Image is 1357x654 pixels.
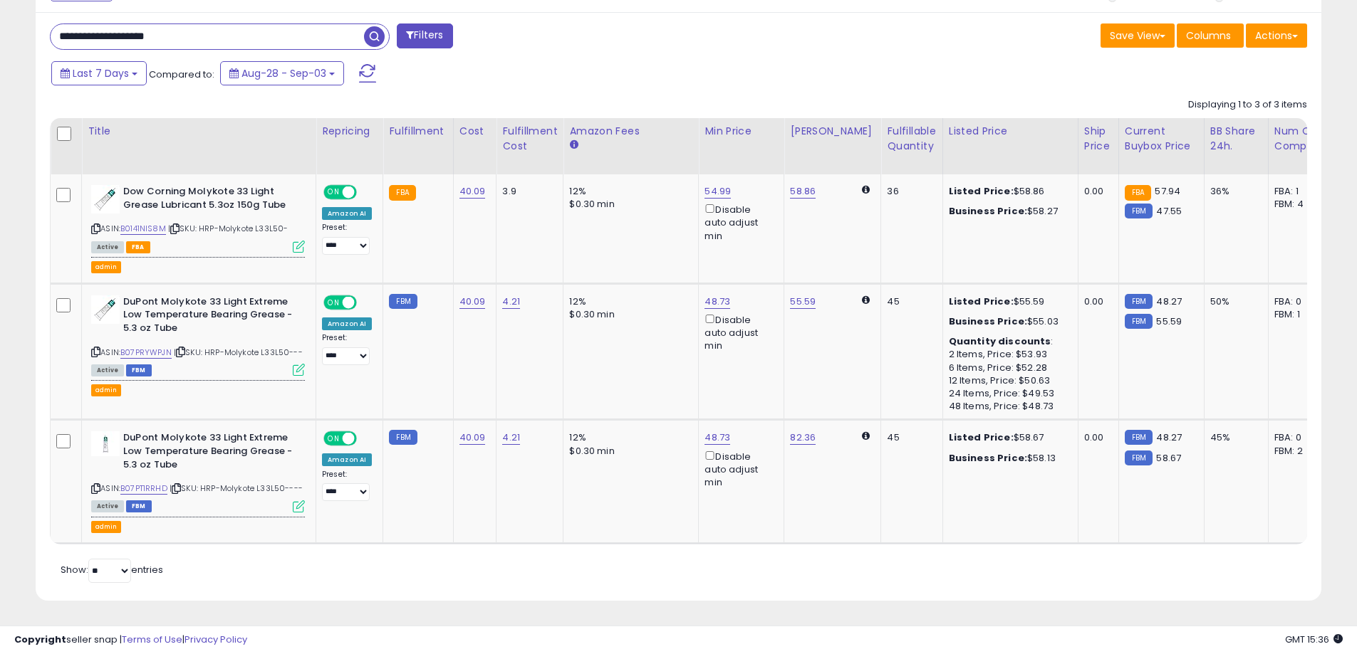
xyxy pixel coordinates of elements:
[569,139,578,152] small: Amazon Fees.
[705,295,730,309] a: 48.73
[322,317,372,330] div: Amazon AI
[91,364,124,376] span: All listings currently available for purchase on Amazon
[705,184,731,199] a: 54.99
[389,430,417,445] small: FBM
[1210,295,1257,308] div: 50%
[120,223,166,235] a: B0141NIS8M
[790,295,816,309] a: 55.59
[126,364,152,376] span: FBM
[1274,295,1321,308] div: FBA: 0
[91,185,120,213] img: 31m+g+Z90ML._SL40_.jpg
[325,186,343,199] span: ON
[459,431,486,445] a: 40.09
[91,521,121,533] button: admin
[1210,185,1257,198] div: 36%
[949,334,1051,348] b: Quantity discounts
[389,185,415,201] small: FBA
[705,201,773,243] div: Disable auto adjust min
[1188,98,1307,112] div: Displaying 1 to 3 of 3 items
[73,66,129,80] span: Last 7 Days
[1186,28,1231,43] span: Columns
[1125,430,1153,445] small: FBM
[122,633,182,646] a: Terms of Use
[123,185,296,215] b: Dow Corning Molykote 33 Light Grease Lubricant 5.3oz 150g Tube
[123,295,296,339] b: DuPont Molykote 33 Light Extreme Low Temperature Bearing Grease - 5.3 oz Tube
[120,347,172,359] a: B07PRYWPJN
[1177,23,1244,48] button: Columns
[887,124,936,154] div: Fulfillable Quantity
[790,184,816,199] a: 58.86
[174,347,303,358] span: | SKU: HRP-Molykote L33L50---
[322,333,372,365] div: Preset:
[1125,314,1153,329] small: FBM
[949,431,1014,444] b: Listed Price:
[949,431,1067,444] div: $58.67
[887,295,931,308] div: 45
[502,431,520,445] a: 4.21
[91,295,120,324] img: 31m+g+Z90ML._SL40_.jpg
[569,124,692,139] div: Amazon Fees
[949,185,1067,198] div: $58.86
[1125,185,1151,201] small: FBA
[1274,185,1321,198] div: FBA: 1
[1156,431,1182,444] span: 48.27
[170,482,303,494] span: | SKU: HRP-Molykote L33L50----
[389,294,417,309] small: FBM
[949,315,1067,328] div: $55.03
[355,296,378,308] span: OFF
[502,185,552,198] div: 3.9
[949,387,1067,400] div: 24 Items, Price: $49.53
[1084,295,1108,308] div: 0.00
[1156,451,1181,465] span: 58.67
[459,124,491,139] div: Cost
[91,185,305,251] div: ASIN:
[322,207,372,220] div: Amazon AI
[1210,124,1262,154] div: BB Share 24h.
[1084,124,1113,154] div: Ship Price
[1155,184,1180,198] span: 57.94
[569,198,687,211] div: $0.30 min
[949,362,1067,374] div: 6 Items, Price: $52.28
[1084,431,1108,444] div: 0.00
[569,445,687,458] div: $0.30 min
[149,68,214,81] span: Compared to:
[569,308,687,321] div: $0.30 min
[949,335,1067,348] div: :
[325,296,343,308] span: ON
[123,431,296,475] b: DuPont Molykote 33 Light Extreme Low Temperature Bearing Grease - 5.3 oz Tube
[1285,633,1343,646] span: 2025-09-11 15:36 GMT
[1246,23,1307,48] button: Actions
[790,431,816,445] a: 82.36
[1274,198,1321,211] div: FBM: 4
[569,295,687,308] div: 12%
[459,184,486,199] a: 40.09
[705,448,773,490] div: Disable auto adjust min
[1156,295,1182,308] span: 48.27
[790,124,875,139] div: [PERSON_NAME]
[502,295,520,309] a: 4.21
[1084,185,1108,198] div: 0.00
[1274,445,1321,458] div: FBM: 2
[949,315,1027,328] b: Business Price:
[61,563,163,576] span: Show: entries
[949,374,1067,387] div: 12 Items, Price: $50.63
[949,400,1067,413] div: 48 Items, Price: $48.73
[1125,204,1153,218] small: FBM
[241,66,326,80] span: Aug-28 - Sep-03
[51,61,147,85] button: Last 7 Days
[322,223,372,255] div: Preset:
[1125,450,1153,465] small: FBM
[325,433,343,445] span: ON
[14,633,247,647] div: seller snap | |
[949,348,1067,361] div: 2 Items, Price: $53.93
[1125,124,1198,154] div: Current Buybox Price
[949,204,1027,218] b: Business Price:
[120,482,167,495] a: B07PT1RRHD
[1156,315,1182,328] span: 55.59
[126,500,152,512] span: FBM
[949,295,1014,308] b: Listed Price:
[397,23,452,48] button: Filters
[91,500,124,512] span: All listings currently available for purchase on Amazon
[91,295,305,374] div: ASIN:
[184,633,247,646] a: Privacy Policy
